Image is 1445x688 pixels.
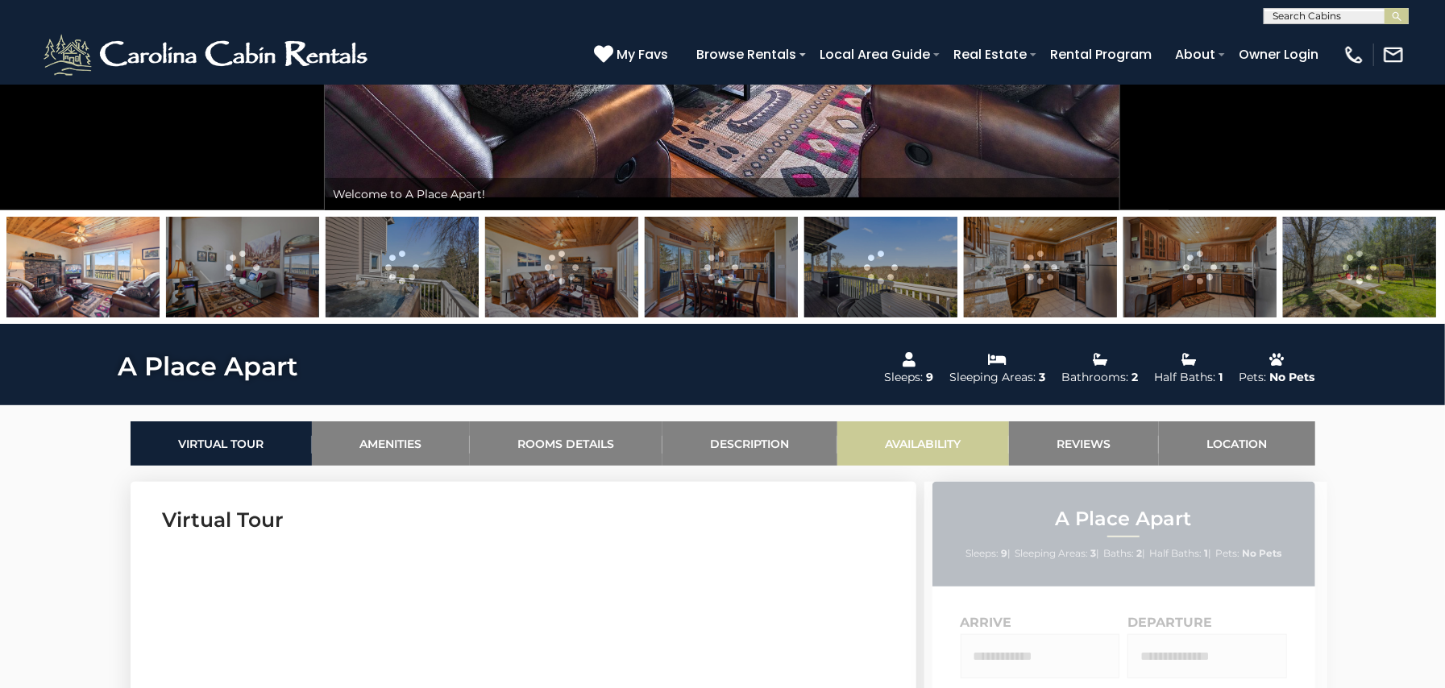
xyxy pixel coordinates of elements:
img: 164277959 [1123,217,1277,317]
img: 164277997 [804,217,957,317]
img: 164277956 [6,217,160,317]
a: Browse Rentals [688,40,804,68]
img: 164277953 [166,217,319,317]
a: Location [1159,421,1315,466]
img: phone-regular-white.png [1343,44,1365,66]
img: 164294414 [1283,217,1436,317]
div: Welcome to A Place Apart! [325,178,1119,210]
span: My Favs [617,44,668,64]
img: 164277958 [645,217,798,317]
a: Reviews [1009,421,1159,466]
img: White-1-2.png [40,31,375,79]
img: mail-regular-white.png [1382,44,1405,66]
a: Availability [837,421,1009,466]
a: Real Estate [945,40,1035,68]
a: Description [662,421,837,466]
a: Amenities [312,421,470,466]
a: Local Area Guide [812,40,938,68]
img: 164277960 [964,217,1117,317]
a: About [1167,40,1223,68]
h3: Virtual Tour [163,506,884,534]
a: My Favs [594,44,672,65]
img: 164278000 [326,217,479,317]
a: Virtual Tour [131,421,312,466]
a: Rooms Details [470,421,662,466]
img: 164277957 [485,217,638,317]
a: Owner Login [1231,40,1327,68]
a: Rental Program [1042,40,1160,68]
